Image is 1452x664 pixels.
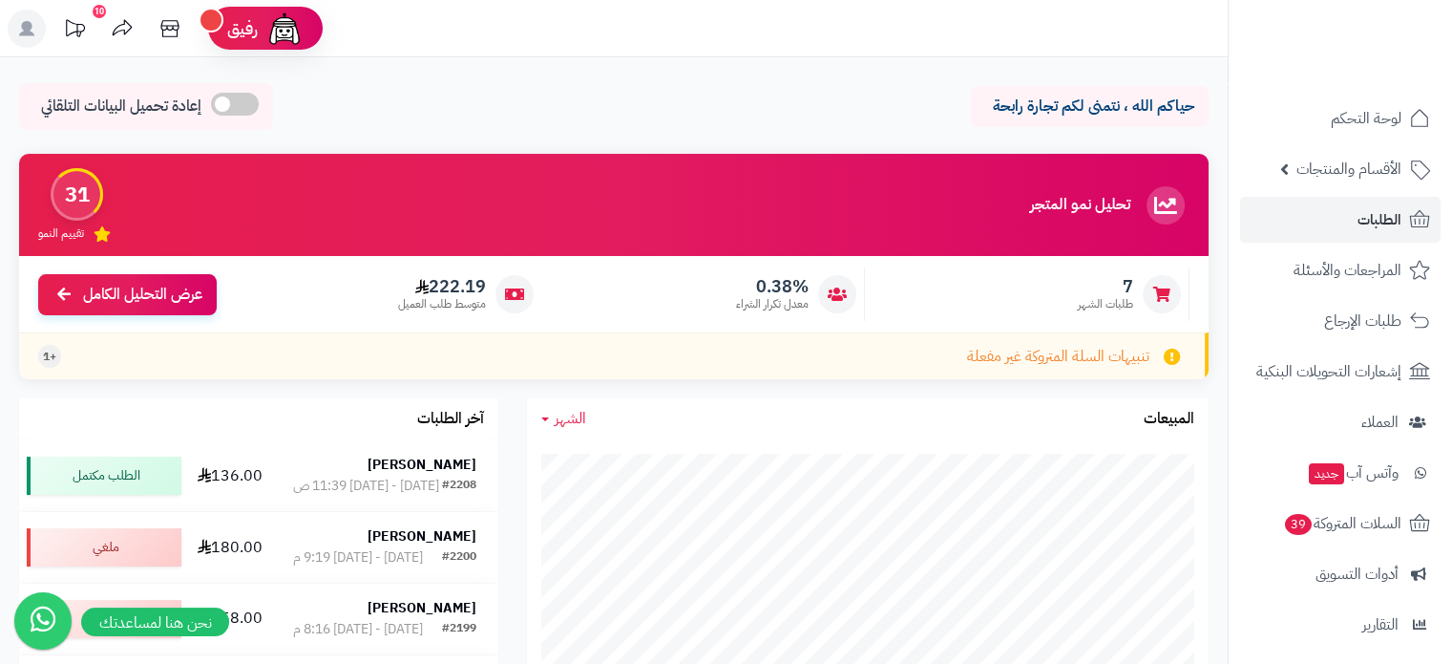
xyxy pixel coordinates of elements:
strong: [PERSON_NAME] [368,598,476,618]
h3: تحليل نمو المتجر [1030,197,1130,214]
td: 180.00 [189,512,270,583]
h3: المبيعات [1144,411,1194,428]
a: العملاء [1240,399,1441,445]
div: [DATE] - [DATE] 11:39 ص [293,477,439,496]
div: #2208 [442,477,476,496]
div: #2200 [442,548,476,568]
a: الطلبات [1240,197,1441,243]
div: الطلب مكتمل [27,457,181,495]
a: تحديثات المنصة [51,10,98,53]
h3: آخر الطلبات [417,411,484,428]
a: وآتس آبجديد [1240,450,1441,496]
div: [DATE] - [DATE] 8:16 م [293,620,423,639]
a: المراجعات والأسئلة [1240,247,1441,293]
span: طلبات الإرجاع [1324,308,1401,334]
span: العملاء [1361,409,1399,436]
span: الشهر [555,407,586,430]
span: 39 [1284,514,1312,536]
div: 10 [93,5,106,18]
span: تقييم النمو [38,225,84,242]
span: متوسط طلب العميل [398,296,486,312]
span: لوحة التحكم [1331,105,1401,132]
span: الطلبات [1357,206,1401,233]
div: ملغي [27,528,181,567]
a: التقارير [1240,602,1441,648]
span: إعادة تحميل البيانات التلقائي [41,96,201,118]
div: ملغي [27,600,181,638]
span: السلات المتروكة [1283,510,1401,537]
span: 0.38% [736,276,809,297]
span: المراجعات والأسئلة [1294,257,1401,284]
a: عرض التحليل الكامل [38,274,217,315]
span: الأقسام والمنتجات [1296,156,1401,182]
td: 136.00 [189,440,270,511]
span: إشعارات التحويلات البنكية [1256,358,1401,385]
a: السلات المتروكة39 [1240,501,1441,546]
span: طلبات الشهر [1078,296,1133,312]
span: تنبيهات السلة المتروكة غير مفعلة [967,346,1149,368]
span: 222.19 [398,276,486,297]
span: رفيق [227,17,258,40]
span: وآتس آب [1307,460,1399,486]
strong: [PERSON_NAME] [368,455,476,475]
span: جديد [1309,463,1344,484]
span: +1 [43,349,56,365]
a: طلبات الإرجاع [1240,298,1441,344]
span: التقارير [1362,611,1399,638]
span: معدل تكرار الشراء [736,296,809,312]
div: [DATE] - [DATE] 9:19 م [293,548,423,568]
a: الشهر [541,408,586,430]
a: إشعارات التحويلات البنكية [1240,349,1441,395]
a: أدوات التسويق [1240,551,1441,597]
strong: [PERSON_NAME] [368,526,476,546]
p: حياكم الله ، نتمنى لكم تجارة رابحة [984,96,1194,118]
td: 258.00 [189,584,270,654]
span: 7 [1078,276,1133,297]
span: عرض التحليل الكامل [83,284,202,306]
span: أدوات التسويق [1315,561,1399,588]
img: ai-face.png [265,10,304,48]
img: logo-2.png [1322,14,1434,54]
div: #2199 [442,620,476,639]
a: لوحة التحكم [1240,96,1441,141]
